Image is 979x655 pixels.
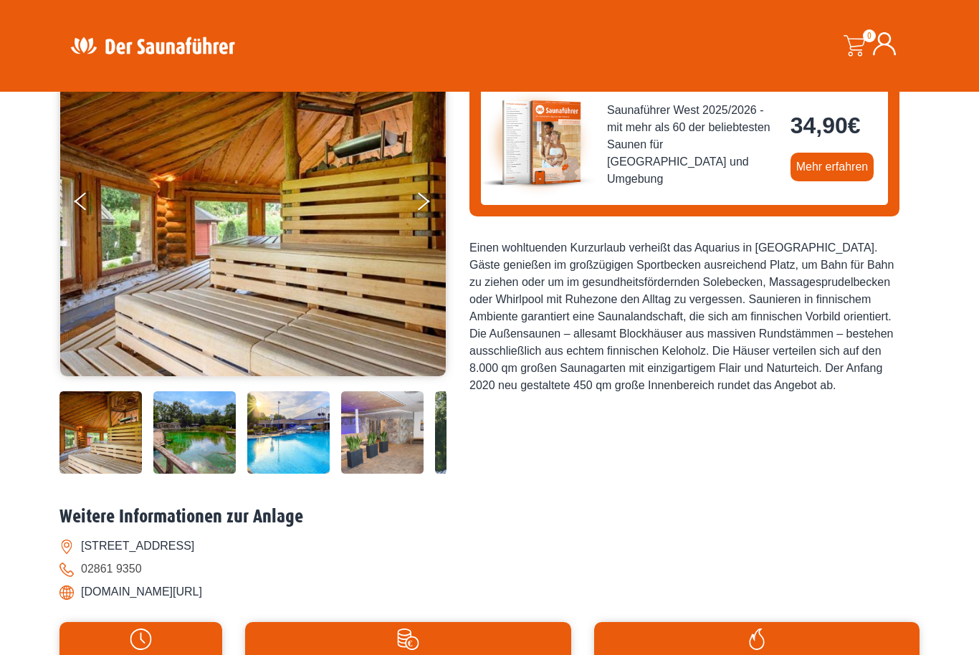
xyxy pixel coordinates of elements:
li: [DOMAIN_NAME][URL] [59,580,920,603]
span: € [848,113,861,138]
img: Uhr-weiss.svg [67,628,215,650]
h2: Weitere Informationen zur Anlage [59,506,920,528]
button: Previous [75,186,110,222]
span: Saunaführer West 2025/2026 - mit mehr als 60 der beliebtesten Saunen für [GEOGRAPHIC_DATA] und Um... [607,102,779,188]
button: Next [415,186,451,222]
bdi: 34,90 [791,113,861,138]
div: Einen wohltuenden Kurzurlaub verheißt das Aquarius in [GEOGRAPHIC_DATA]. Gäste genießen im großzü... [469,239,899,394]
a: 02861 9350 [81,563,142,575]
a: Mehr erfahren [791,153,874,181]
img: der-saunafuehrer-2025-west.jpg [481,85,596,200]
li: [STREET_ADDRESS] [59,535,920,558]
img: Preise-weiss.svg [252,628,563,650]
img: Flamme-weiss.svg [601,628,912,650]
span: 0 [863,29,876,42]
